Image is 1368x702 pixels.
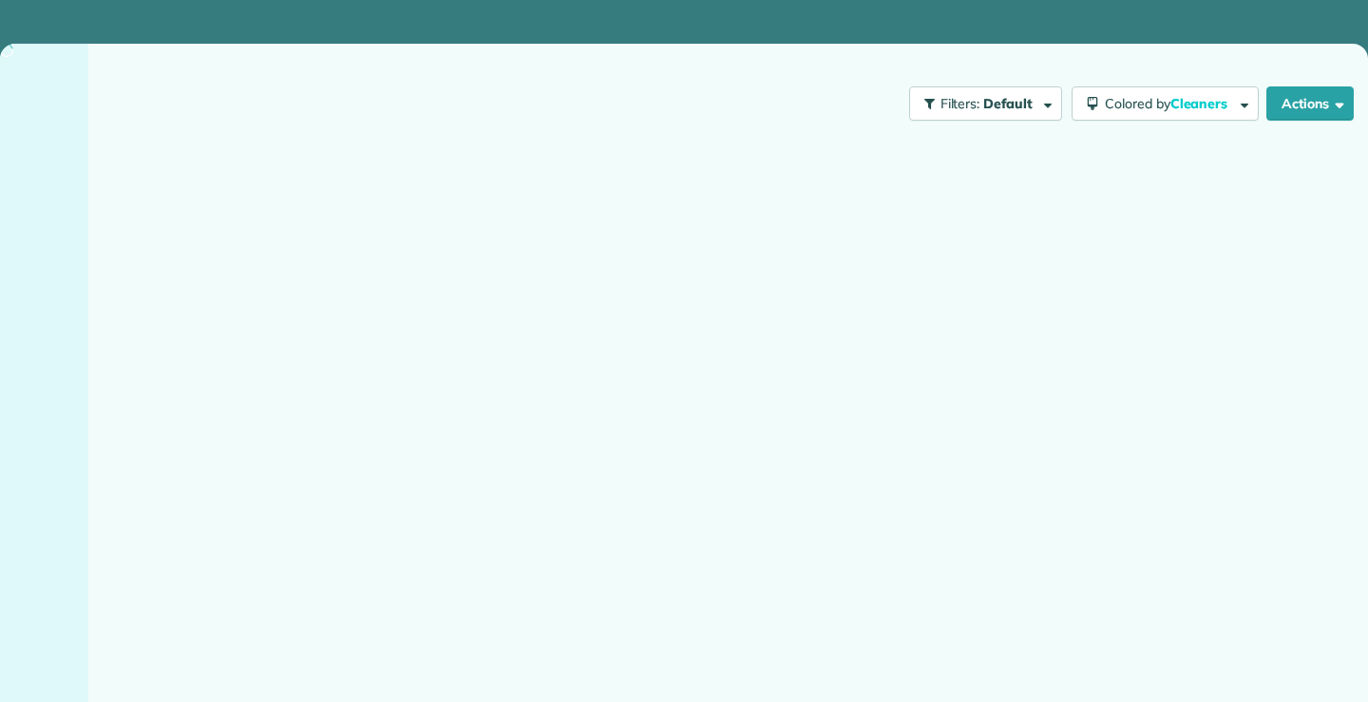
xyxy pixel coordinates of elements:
[940,95,980,112] span: Filters:
[909,86,1062,121] button: Filters: Default
[1170,95,1231,112] span: Cleaners
[1266,86,1354,121] button: Actions
[1105,95,1234,112] span: Colored by
[1072,86,1259,121] button: Colored byCleaners
[983,95,1034,112] span: Default
[900,86,1062,121] a: Filters: Default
